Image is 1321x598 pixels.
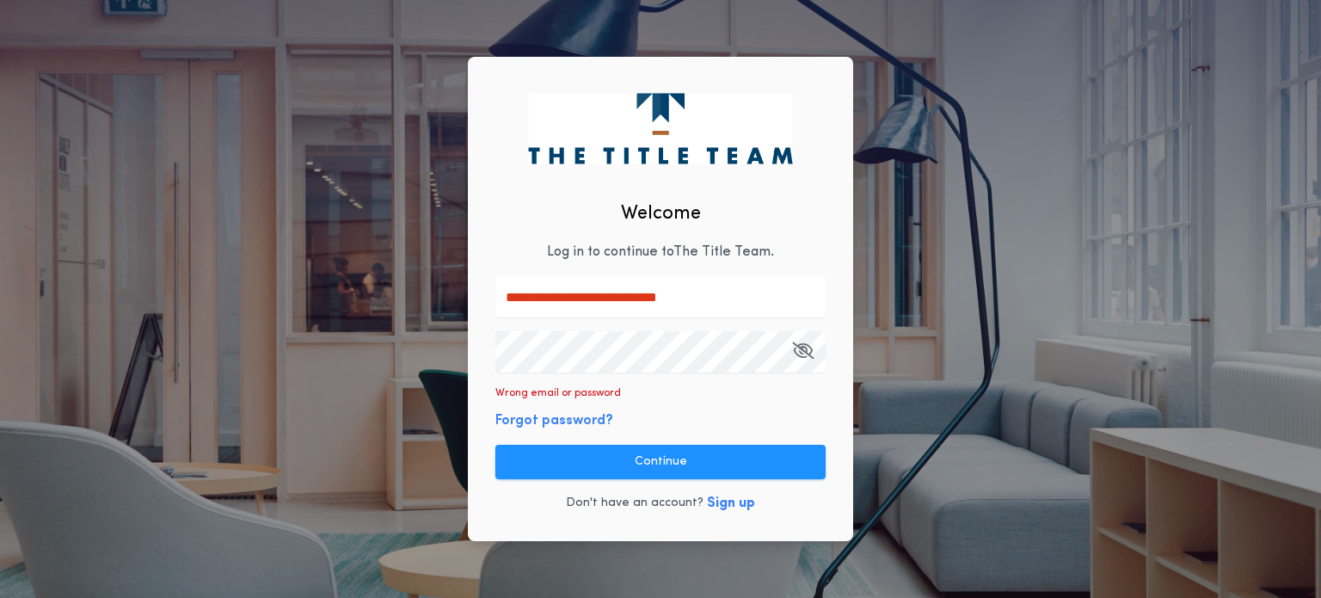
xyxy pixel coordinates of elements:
h2: Welcome [621,200,701,228]
button: Sign up [707,493,755,514]
img: logo [528,93,792,163]
p: Log in to continue to The Title Team . [547,242,774,262]
p: Don't have an account? [566,495,704,512]
p: Wrong email or password [495,386,621,400]
button: Forgot password? [495,410,613,431]
button: Continue [495,445,826,479]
